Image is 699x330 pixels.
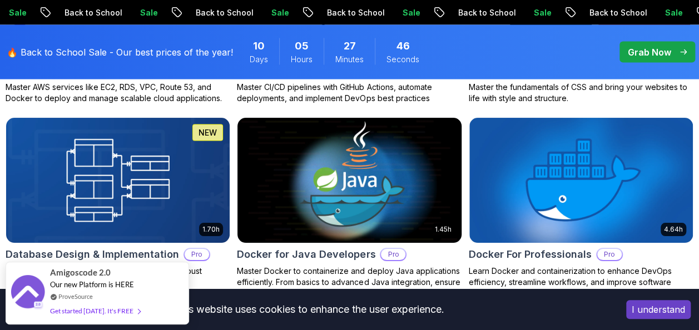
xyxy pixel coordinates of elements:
a: ProveSource [58,292,93,301]
p: Master AWS services like EC2, RDS, VPC, Route 53, and Docker to deploy and manage scalable cloud ... [6,82,230,104]
span: 27 Minutes [344,38,356,54]
p: Back to School [54,7,130,18]
span: Amigoscode 2.0 [50,266,111,279]
span: Minutes [335,54,364,65]
p: Master CI/CD pipelines with GitHub Actions, automate deployments, and implement DevOps best pract... [237,82,462,104]
p: Grab Now [628,46,671,59]
button: Accept cookies [626,300,691,319]
p: Master Docker to containerize and deploy Java applications efficiently. From basics to advanced J... [237,266,462,299]
span: 5 Hours [295,38,309,54]
p: Sale [261,7,296,18]
p: Sale [523,7,559,18]
a: Docker for Java Developers card1.45hDocker for Java DevelopersProMaster Docker to containerize an... [237,117,462,299]
p: Learn Docker and containerization to enhance DevOps efficiency, streamline workflows, and improve... [469,266,693,299]
p: Sale [655,7,690,18]
h2: Database Design & Implementation [6,247,179,262]
img: Docker For Professionals card [469,118,693,243]
div: This website uses cookies to enhance the user experience. [8,297,609,322]
p: 🔥 Back to School Sale - Our best prices of the year! [7,46,233,59]
span: Hours [291,54,313,65]
p: Sale [130,7,165,18]
img: Database Design & Implementation card [6,118,230,243]
p: Pro [381,249,405,260]
p: Master the fundamentals of CSS and bring your websites to life with style and structure. [469,82,693,104]
div: Get started [DATE]. It's FREE [50,304,140,317]
p: Back to School [579,7,655,18]
p: Back to School [185,7,261,18]
p: 1.45h [435,225,452,234]
img: provesource social proof notification image [11,275,44,311]
p: Sale [392,7,428,18]
span: 46 Seconds [396,38,410,54]
span: Our new Platform is HERE [50,280,134,289]
p: 4.64h [664,225,683,234]
a: Database Design & Implementation card1.70hNEWDatabase Design & ImplementationProSkills in databas... [6,117,230,288]
p: Pro [185,249,209,260]
p: Back to School [448,7,523,18]
span: 10 Days [253,38,265,54]
p: NEW [199,127,217,138]
img: Docker for Java Developers card [232,114,467,246]
p: Pro [597,249,622,260]
h2: Docker for Java Developers [237,247,375,262]
span: Seconds [386,54,419,65]
h2: Docker For Professionals [469,247,592,262]
p: 1.70h [202,225,220,234]
a: Docker For Professionals card4.64hDocker For ProfessionalsProLearn Docker and containerization to... [469,117,693,299]
p: Back to School [316,7,392,18]
span: Days [250,54,268,65]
